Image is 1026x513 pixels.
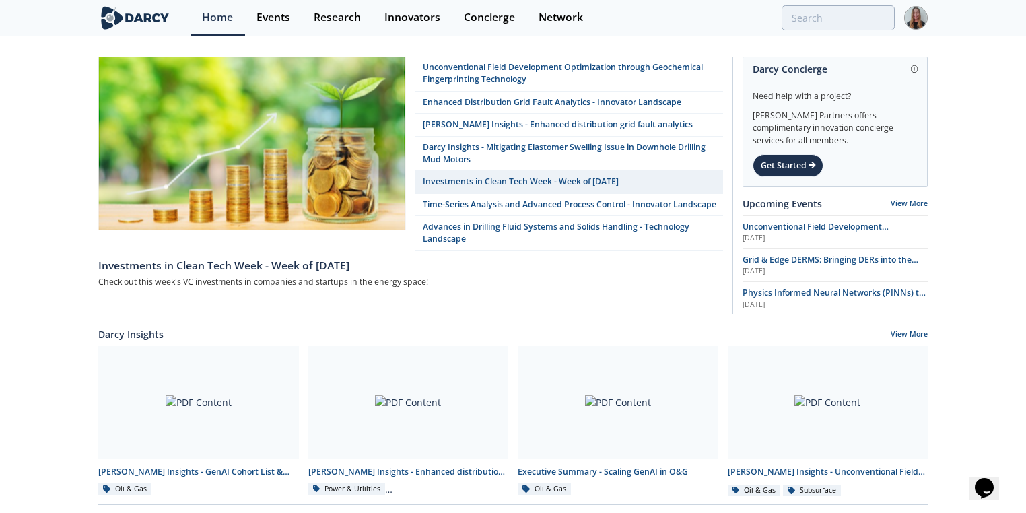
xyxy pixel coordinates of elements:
[98,274,723,291] div: Check out this week's VC investments in companies and startups in the energy space!
[891,329,928,341] a: View More
[782,5,895,30] input: Advanced Search
[94,346,304,498] a: PDF Content [PERSON_NAME] Insights - GenAI Cohort List & Contact Info Oil & Gas
[783,485,841,497] div: Subsurface
[728,485,781,497] div: Oil & Gas
[743,254,918,277] span: Grid & Edge DERMS: Bringing DERs into the Control Room
[904,6,928,30] img: Profile
[723,346,933,498] a: PDF Content [PERSON_NAME] Insights - Unconventional Field Development Optimization through Geoche...
[464,12,515,23] div: Concierge
[743,287,928,310] a: Physics Informed Neural Networks (PINNs) to Accelerate Subsurface Scenario Analysis [DATE]
[728,466,928,478] div: [PERSON_NAME] Insights - Unconventional Field Development Optimization through Geochemical Finger...
[98,258,723,274] div: Investments in Clean Tech Week - Week of [DATE]
[415,194,723,216] a: Time-Series Analysis and Advanced Process Control - Innovator Landscape
[753,154,823,177] div: Get Started
[743,287,926,310] span: Physics Informed Neural Networks (PINNs) to Accelerate Subsurface Scenario Analysis
[518,483,571,495] div: Oil & Gas
[314,12,361,23] div: Research
[256,12,290,23] div: Events
[969,459,1013,500] iframe: chat widget
[423,61,716,86] div: Unconventional Field Development Optimization through Geochemical Fingerprinting Technology
[415,137,723,172] a: Darcy Insights - Mitigating Elastomer Swelling Issue in Downhole Drilling Mud Motors
[513,346,723,498] a: PDF Content Executive Summary - Scaling GenAI in O&G Oil & Gas
[98,327,164,341] a: Darcy Insights
[911,65,918,73] img: information.svg
[308,466,509,478] div: [PERSON_NAME] Insights - Enhanced distribution grid fault analytics
[308,483,386,495] div: Power & Utilities
[98,6,172,30] img: logo-wide.svg
[743,221,889,257] span: Unconventional Field Development Optimization through Geochemical Fingerprinting Technology
[891,199,928,208] a: View More
[753,81,918,102] div: Need help with a project?
[743,266,928,277] div: [DATE]
[98,251,723,274] a: Investments in Clean Tech Week - Week of [DATE]
[753,57,918,81] div: Darcy Concierge
[743,300,928,310] div: [DATE]
[202,12,233,23] div: Home
[415,57,723,92] a: Unconventional Field Development Optimization through Geochemical Fingerprinting Technology
[415,216,723,251] a: Advances in Drilling Fluid Systems and Solids Handling - Technology Landscape
[304,346,514,498] a: PDF Content [PERSON_NAME] Insights - Enhanced distribution grid fault analytics Power & Utilities
[98,483,151,495] div: Oil & Gas
[98,466,299,478] div: [PERSON_NAME] Insights - GenAI Cohort List & Contact Info
[743,197,822,211] a: Upcoming Events
[753,102,918,147] div: [PERSON_NAME] Partners offers complimentary innovation concierge services for all members.
[415,114,723,136] a: [PERSON_NAME] Insights - Enhanced distribution grid fault analytics
[415,92,723,114] a: Enhanced Distribution Grid Fault Analytics - Innovator Landscape
[743,254,928,277] a: Grid & Edge DERMS: Bringing DERs into the Control Room [DATE]
[743,221,928,244] a: Unconventional Field Development Optimization through Geochemical Fingerprinting Technology [DATE]
[415,171,723,193] a: Investments in Clean Tech Week - Week of [DATE]
[518,466,718,478] div: Executive Summary - Scaling GenAI in O&G
[743,233,928,244] div: [DATE]
[539,12,583,23] div: Network
[384,12,440,23] div: Innovators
